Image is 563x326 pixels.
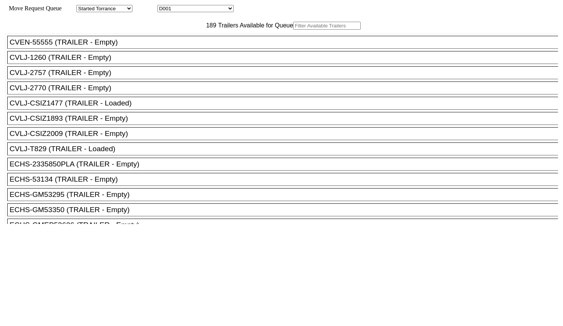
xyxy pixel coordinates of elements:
div: CVLJ-CSIZ1893 (TRAILER - Empty) [10,114,563,123]
span: Trailers Available for Queue [216,22,294,29]
div: CVEN-55555 (TRAILER - Empty) [10,38,563,46]
span: 189 [202,22,216,29]
div: ECHS-GMEP53626 (TRAILER - Empty) [10,221,563,229]
span: Move Request Queue [5,5,62,11]
div: CVLJ-CSIZ1477 (TRAILER - Loaded) [10,99,563,107]
span: Area [63,5,75,11]
div: ECHS-2335850PLA (TRAILER - Empty) [10,160,563,168]
span: Location [134,5,156,11]
div: ECHS-53134 (TRAILER - Empty) [10,175,563,184]
div: CVLJ-2770 (TRAILER - Empty) [10,84,563,92]
div: CVLJ-CSIZ2009 (TRAILER - Empty) [10,129,563,138]
div: CVLJ-1260 (TRAILER - Empty) [10,53,563,62]
div: CVLJ-T829 (TRAILER - Loaded) [10,145,563,153]
div: CVLJ-2757 (TRAILER - Empty) [10,69,563,77]
input: Filter Available Trailers [293,22,361,30]
div: ECHS-GM53295 (TRAILER - Empty) [10,190,563,199]
div: ECHS-GM53350 (TRAILER - Empty) [10,206,563,214]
